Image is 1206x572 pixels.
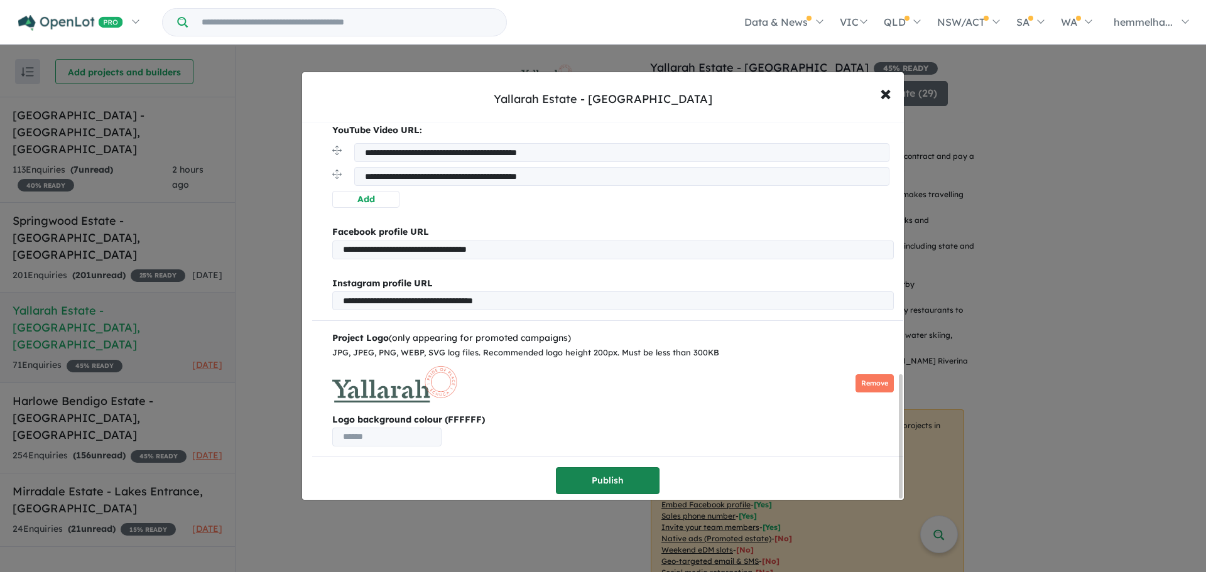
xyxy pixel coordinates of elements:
div: (only appearing for promoted campaigns) [332,331,894,346]
b: Logo background colour (FFFFFF) [332,413,894,428]
span: × [880,79,891,106]
span: hemmelha... [1114,16,1173,28]
button: Remove [856,374,894,392]
img: Openlot PRO Logo White [18,15,123,31]
button: Add [332,191,399,208]
img: drag.svg [332,170,342,179]
img: drag.svg [332,146,342,155]
b: Project Logo [332,332,389,343]
p: YouTube Video URL: [332,123,894,138]
b: Instagram profile URL [332,278,433,289]
div: JPG, JPEG, PNG, WEBP, SVG log files. Recommended logo height 200px. Must be less than 300KB [332,346,894,360]
div: Yallarah Estate - [GEOGRAPHIC_DATA] [494,91,712,107]
button: Publish [556,467,660,494]
input: Try estate name, suburb, builder or developer [190,9,504,36]
img: Yallarah%20Estate%20-%20Echuca___1711509603.png [332,365,457,402]
b: Facebook profile URL [332,226,429,237]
